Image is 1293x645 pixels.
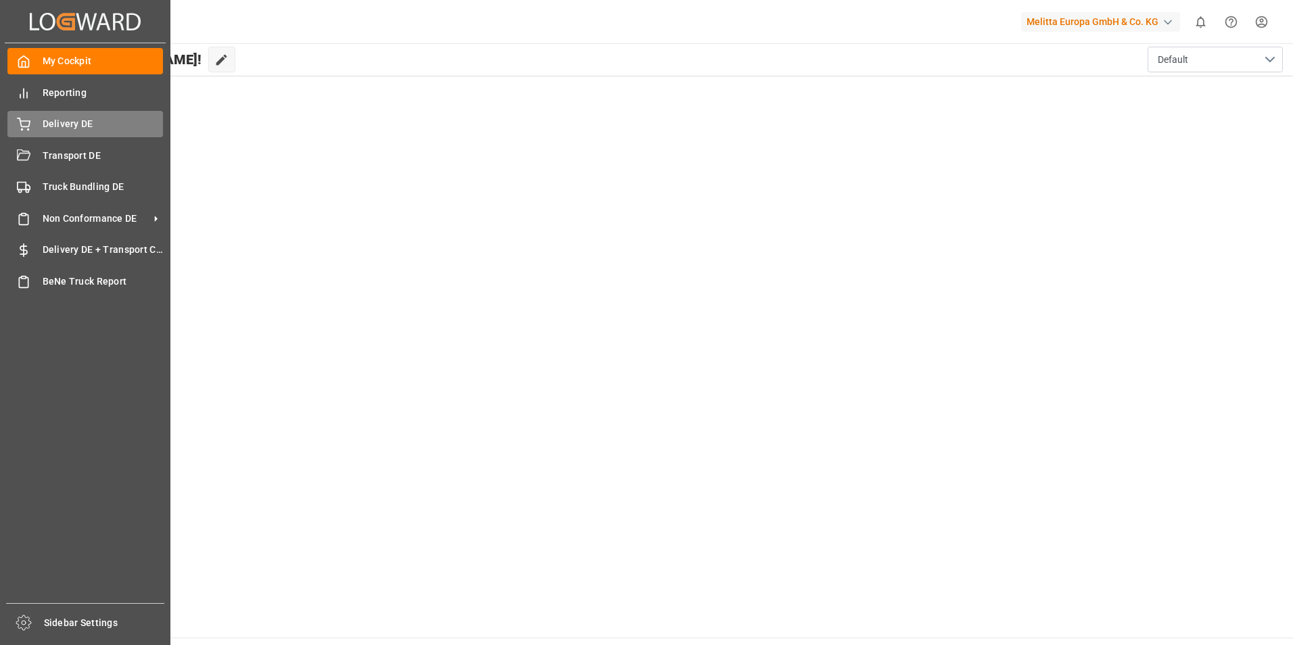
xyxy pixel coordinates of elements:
[56,47,202,72] span: Hello [PERSON_NAME]!
[1148,47,1283,72] button: open menu
[43,274,164,289] span: BeNe Truck Report
[43,117,164,131] span: Delivery DE
[7,111,163,137] a: Delivery DE
[1021,12,1180,32] div: Melitta Europa GmbH & Co. KG
[43,243,164,257] span: Delivery DE + Transport Cost
[7,48,163,74] a: My Cockpit
[1021,9,1185,34] button: Melitta Europa GmbH & Co. KG
[43,54,164,68] span: My Cockpit
[44,616,165,630] span: Sidebar Settings
[43,86,164,100] span: Reporting
[7,268,163,294] a: BeNe Truck Report
[7,237,163,263] a: Delivery DE + Transport Cost
[43,212,149,226] span: Non Conformance DE
[7,174,163,200] a: Truck Bundling DE
[7,79,163,105] a: Reporting
[1158,53,1188,67] span: Default
[43,149,164,163] span: Transport DE
[7,142,163,168] a: Transport DE
[1216,7,1246,37] button: Help Center
[43,180,164,194] span: Truck Bundling DE
[1185,7,1216,37] button: show 0 new notifications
